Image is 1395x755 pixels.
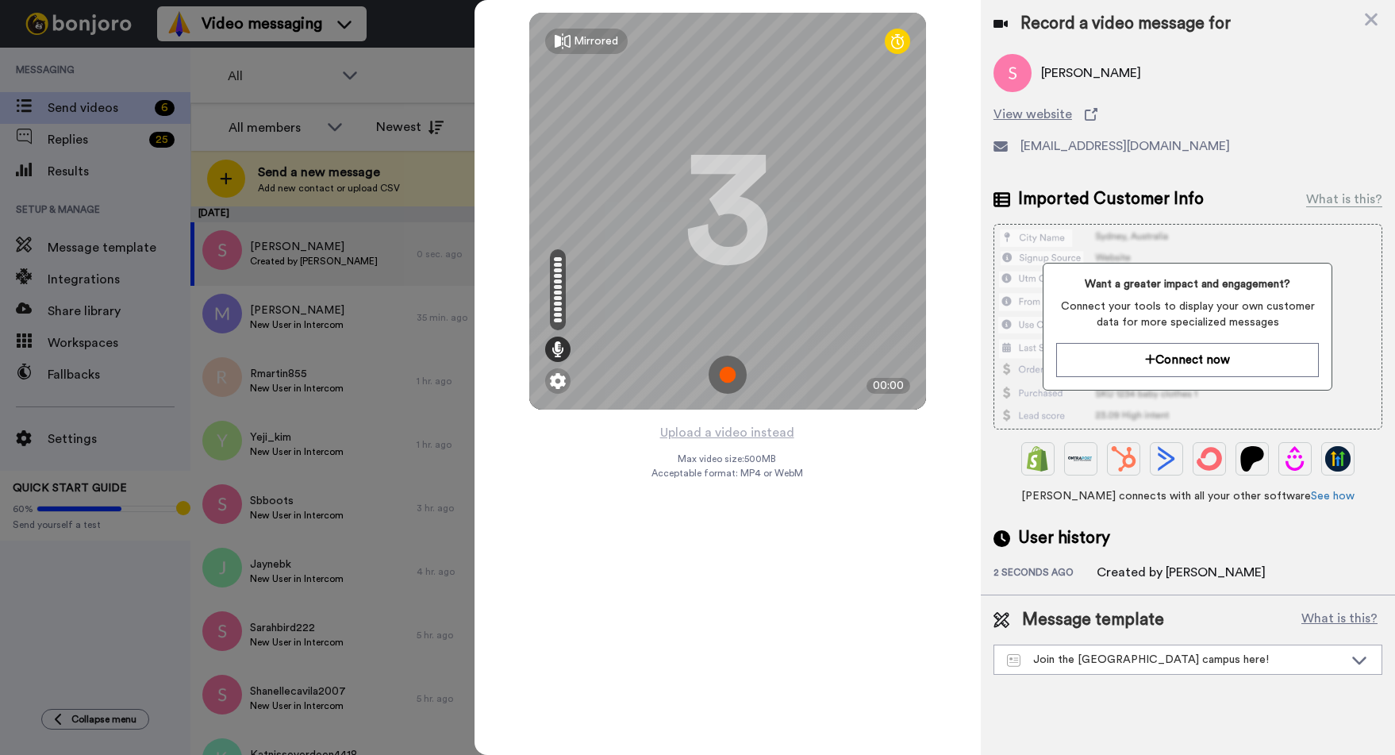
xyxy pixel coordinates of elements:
img: Drip [1282,446,1308,472]
button: Upload a video instead [655,422,799,443]
span: Connect your tools to display your own customer data for more specialized messages [1056,299,1319,330]
img: Hubspot [1111,446,1136,472]
span: User history [1018,526,1110,550]
img: ConvertKit [1197,446,1222,472]
div: Join the [GEOGRAPHIC_DATA] campus here! [1007,652,1343,668]
span: Imported Customer Info [1018,187,1204,211]
img: ic_gear.svg [550,373,566,389]
img: GoHighLevel [1325,446,1351,472]
span: Acceptable format: MP4 or WebM [651,467,803,480]
div: 3 [684,152,771,271]
div: 00:00 [867,378,910,394]
span: [EMAIL_ADDRESS][DOMAIN_NAME] [1020,137,1230,156]
button: What is this? [1297,608,1382,632]
span: Message template [1022,608,1164,632]
div: What is this? [1306,190,1382,209]
img: ic_record_start.svg [709,356,747,394]
span: Max video size: 500 MB [678,453,777,465]
img: Patreon [1239,446,1265,472]
img: Shopify [1025,446,1051,472]
span: Want a greater impact and engagement? [1056,276,1319,292]
div: 2 seconds ago [993,566,1097,582]
span: [PERSON_NAME] connects with all your other software [993,488,1382,504]
span: View website [993,105,1072,124]
button: Connect now [1056,343,1319,377]
img: Ontraport [1068,446,1093,472]
a: See how [1311,491,1355,502]
a: View website [993,105,1382,124]
img: ActiveCampaign [1154,446,1179,472]
img: Message-temps.svg [1007,654,1020,667]
div: Created by [PERSON_NAME] [1097,563,1266,582]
